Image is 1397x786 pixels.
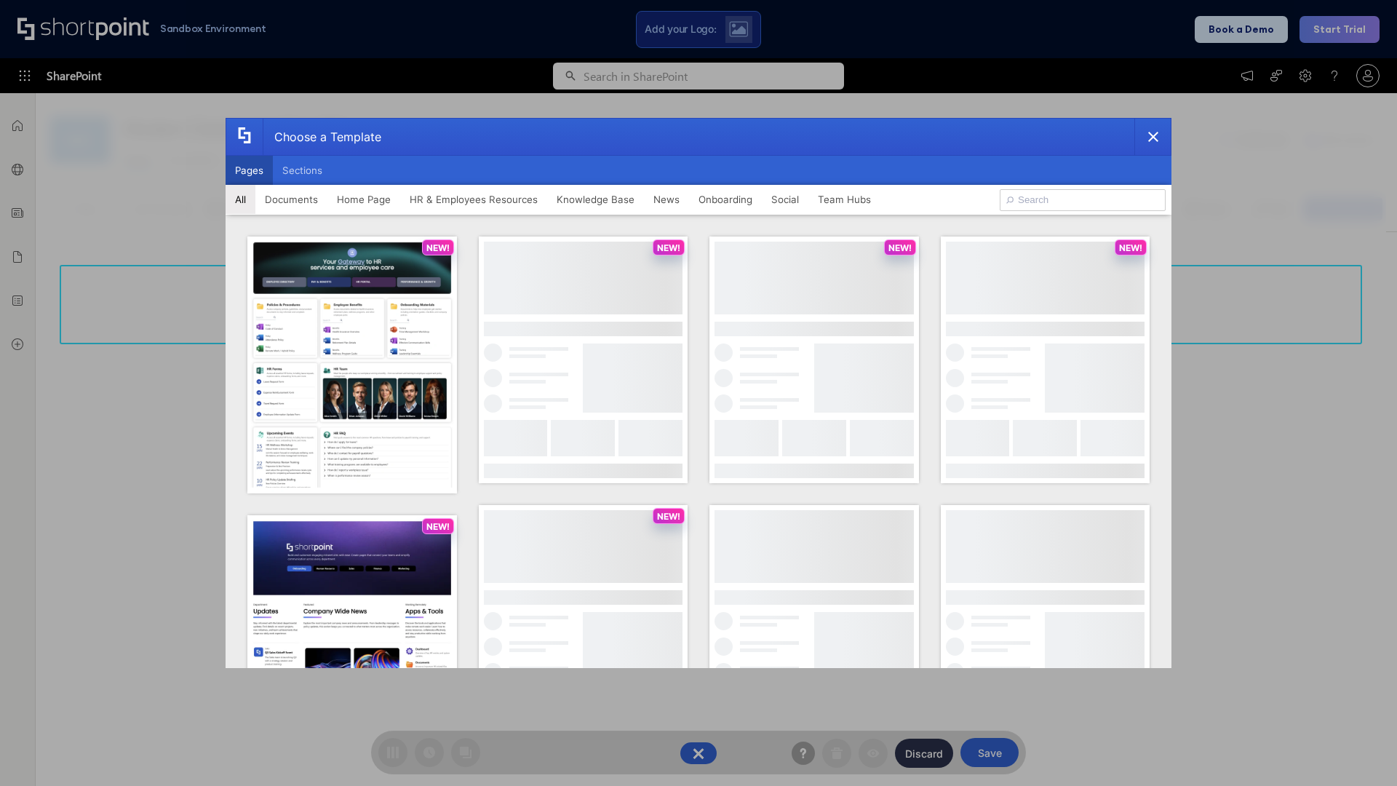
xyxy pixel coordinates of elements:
[644,185,689,214] button: News
[547,185,644,214] button: Knowledge Base
[762,185,808,214] button: Social
[657,511,680,522] p: NEW!
[327,185,400,214] button: Home Page
[426,521,450,532] p: NEW!
[1324,716,1397,786] iframe: Chat Widget
[226,118,1171,668] div: template selector
[689,185,762,214] button: Onboarding
[273,156,332,185] button: Sections
[400,185,547,214] button: HR & Employees Resources
[1119,242,1142,253] p: NEW!
[888,242,912,253] p: NEW!
[263,119,381,155] div: Choose a Template
[226,185,255,214] button: All
[657,242,680,253] p: NEW!
[1000,189,1166,211] input: Search
[255,185,327,214] button: Documents
[808,185,880,214] button: Team Hubs
[426,242,450,253] p: NEW!
[226,156,273,185] button: Pages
